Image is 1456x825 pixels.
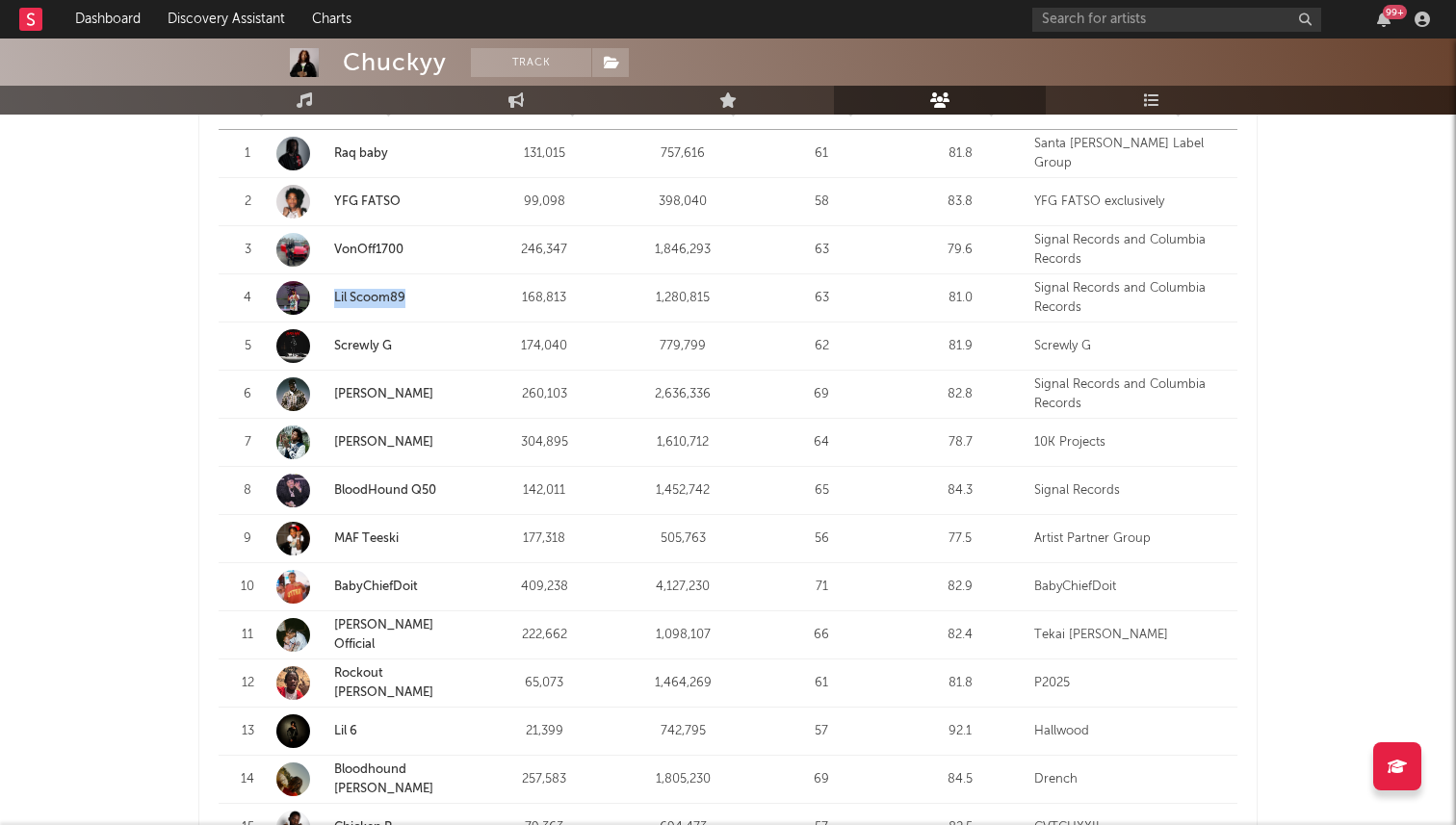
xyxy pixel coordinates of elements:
[618,337,747,356] div: 779,799
[896,289,1025,308] div: 81.0
[757,289,886,308] div: 63
[334,436,433,449] a: [PERSON_NAME]
[276,137,470,170] a: Raq baby
[618,433,747,452] div: 1,610,712
[334,292,405,304] a: Lil Scoom89
[896,193,1025,212] div: 83.8
[618,193,747,212] div: 398,040
[618,289,747,308] div: 1,280,815
[276,474,470,507] a: BloodHound Q50
[276,664,470,702] a: Rockout [PERSON_NAME]
[896,385,1025,404] div: 82.8
[1034,529,1228,549] div: Artist Partner Group
[896,674,1025,693] div: 81.8
[896,144,1025,164] div: 81.8
[1034,770,1228,789] div: Drench
[896,241,1025,260] div: 79.6
[480,626,609,645] div: 222,662
[471,48,591,77] button: Track
[334,725,357,737] a: Lil 6
[480,144,609,164] div: 131,015
[896,578,1025,597] div: 82.9
[276,522,470,555] a: MAF Teeski
[618,241,747,260] div: 1,846,293
[1034,626,1228,645] div: Tekai [PERSON_NAME]
[343,48,447,77] div: Chuckyy
[1377,12,1391,27] button: 99+
[618,674,747,693] div: 1,464,269
[480,770,609,789] div: 257,583
[757,241,886,260] div: 63
[276,425,470,459] a: [PERSON_NAME]
[228,193,267,212] div: 2
[896,337,1025,356] div: 81.9
[276,185,470,219] a: YFG FATSO
[618,529,747,549] div: 505,763
[480,578,609,597] div: 409,238
[480,433,609,452] div: 304,895
[480,241,609,260] div: 246,347
[1034,375,1228,413] div: Signal Records and Columbia Records
[334,667,433,699] a: Rockout [PERSON_NAME]
[276,233,470,267] a: VonOff1700
[757,770,886,789] div: 69
[1034,279,1228,317] div: Signal Records and Columbia Records
[276,714,470,748] a: Lil 6
[757,578,886,597] div: 71
[480,337,609,356] div: 174,040
[757,193,886,212] div: 58
[276,281,470,315] a: Lil Scoom89
[618,385,747,404] div: 2,636,336
[618,722,747,741] div: 742,795
[757,385,886,404] div: 69
[618,144,747,164] div: 757,616
[480,289,609,308] div: 168,813
[480,529,609,549] div: 177,318
[1034,337,1228,356] div: Screwly G
[228,385,267,404] div: 6
[334,580,418,593] a: BabyChiefDoit
[896,626,1025,645] div: 82.4
[1034,193,1228,212] div: YFG FATSO exclusively
[334,147,388,160] a: Raq baby
[757,481,886,501] div: 65
[1034,433,1228,452] div: 10K Projects
[334,619,433,651] a: [PERSON_NAME] Official
[618,626,747,645] div: 1,098,107
[228,674,267,693] div: 12
[334,388,433,400] a: [PERSON_NAME]
[228,578,267,597] div: 10
[1034,481,1228,501] div: Signal Records
[334,340,392,352] a: Screwly G
[618,578,747,597] div: 4,127,230
[480,722,609,741] div: 21,399
[1383,5,1407,19] div: 99 +
[1034,578,1228,597] div: BabyChiefDoit
[480,385,609,404] div: 260,103
[228,770,267,789] div: 14
[896,529,1025,549] div: 77.5
[228,144,267,164] div: 1
[1034,674,1228,693] div: P2025
[1034,231,1228,269] div: Signal Records and Columbia Records
[896,481,1025,501] div: 84.3
[757,722,886,741] div: 57
[276,616,470,654] a: [PERSON_NAME] Official
[334,763,433,795] a: Bloodhound [PERSON_NAME]
[276,329,470,363] a: Screwly G
[276,570,470,604] a: BabyChiefDoit
[896,722,1025,741] div: 92.1
[334,244,403,256] a: VonOff1700
[480,481,609,501] div: 142,011
[757,529,886,549] div: 56
[757,144,886,164] div: 61
[334,195,401,208] a: YFG FATSO
[276,377,470,411] a: [PERSON_NAME]
[618,770,747,789] div: 1,805,230
[228,241,267,260] div: 3
[1034,135,1228,172] div: Santa [PERSON_NAME] Label Group
[480,193,609,212] div: 99,098
[757,337,886,356] div: 62
[480,674,609,693] div: 65,073
[757,626,886,645] div: 66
